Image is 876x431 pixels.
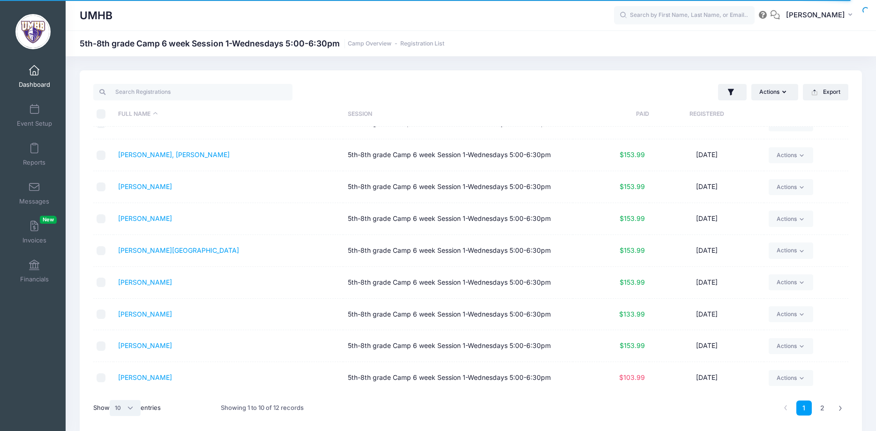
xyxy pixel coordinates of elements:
[80,38,444,48] h1: 5th-8th grade Camp 6 week Session 1-Wednesdays 5:00-6:30pm
[118,182,172,190] a: [PERSON_NAME]
[803,84,848,100] button: Export
[12,177,57,210] a: Messages
[118,373,172,381] a: [PERSON_NAME]
[113,102,343,127] th: Full Name: activate to sort column descending
[649,330,764,362] td: [DATE]
[619,310,645,318] span: $133.99
[348,40,391,47] a: Camp Overview
[649,102,764,127] th: Registered: activate to sort column ascending
[17,120,52,128] span: Event Setup
[751,84,798,100] button: Actions
[786,10,845,20] span: [PERSON_NAME]
[110,400,141,416] select: Showentries
[19,197,49,205] span: Messages
[343,171,573,203] td: 5th-8th grade Camp 6 week Session 1-Wednesdays 5:00-6:30pm
[400,40,444,47] a: Registration List
[649,235,764,267] td: [DATE]
[769,179,813,195] a: Actions
[769,370,813,386] a: Actions
[118,119,172,127] a: [PERSON_NAME]
[769,274,813,290] a: Actions
[343,362,573,393] td: 5th-8th grade Camp 6 week Session 1-Wednesdays 5:00-6:30pm
[619,119,645,127] span: $133.99
[620,246,645,254] span: $153.99
[23,159,45,166] span: Reports
[12,255,57,287] a: Financials
[118,310,172,318] a: [PERSON_NAME]
[619,373,645,381] span: $103.99
[620,341,645,349] span: $153.99
[649,267,764,299] td: [DATE]
[573,102,649,127] th: Paid: activate to sort column ascending
[22,236,46,244] span: Invoices
[620,214,645,222] span: $153.99
[769,338,813,354] a: Actions
[343,102,573,127] th: Session: activate to sort column ascending
[118,214,172,222] a: [PERSON_NAME]
[40,216,57,224] span: New
[649,203,764,235] td: [DATE]
[649,171,764,203] td: [DATE]
[221,397,304,419] div: Showing 1 to 10 of 12 records
[620,151,645,159] span: $153.99
[93,84,292,100] input: Search Registrations
[15,14,51,49] img: UMHB
[614,6,755,25] input: Search by First Name, Last Name, or Email...
[780,5,862,26] button: [PERSON_NAME]
[343,267,573,299] td: 5th-8th grade Camp 6 week Session 1-Wednesdays 5:00-6:30pm
[12,216,57,249] a: InvoicesNew
[769,147,813,163] a: Actions
[12,99,57,132] a: Event Setup
[343,139,573,171] td: 5th-8th grade Camp 6 week Session 1-Wednesdays 5:00-6:30pm
[769,211,813,227] a: Actions
[343,330,573,362] td: 5th-8th grade Camp 6 week Session 1-Wednesdays 5:00-6:30pm
[80,5,112,26] h1: UMHB
[649,139,764,171] td: [DATE]
[19,81,50,89] span: Dashboard
[649,362,764,393] td: [DATE]
[118,151,230,159] a: [PERSON_NAME], [PERSON_NAME]
[796,401,812,416] a: 1
[343,203,573,235] td: 5th-8th grade Camp 6 week Session 1-Wednesdays 5:00-6:30pm
[343,235,573,267] td: 5th-8th grade Camp 6 week Session 1-Wednesdays 5:00-6:30pm
[620,182,645,190] span: $153.99
[649,299,764,331] td: [DATE]
[93,400,161,416] label: Show entries
[118,246,239,254] a: [PERSON_NAME][GEOGRAPHIC_DATA]
[343,299,573,331] td: 5th-8th grade Camp 6 week Session 1-Wednesdays 5:00-6:30pm
[12,138,57,171] a: Reports
[20,275,49,283] span: Financials
[620,278,645,286] span: $153.99
[118,278,172,286] a: [PERSON_NAME]
[118,341,172,349] a: [PERSON_NAME]
[769,242,813,258] a: Actions
[12,60,57,93] a: Dashboard
[815,401,830,416] a: 2
[769,306,813,322] a: Actions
